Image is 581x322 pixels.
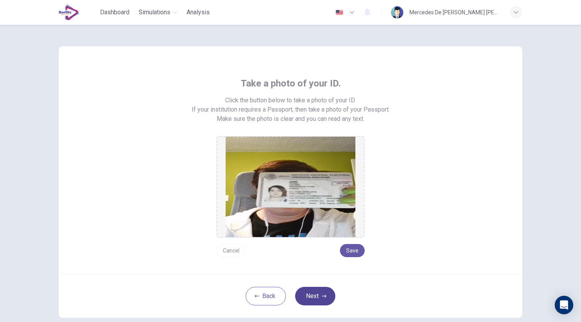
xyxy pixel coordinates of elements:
[100,8,129,17] span: Dashboard
[217,114,364,124] span: Make sure the photo is clear and you can read any text.
[246,287,286,305] button: Back
[295,287,335,305] button: Next
[187,8,210,17] span: Analysis
[139,8,170,17] span: Simulations
[409,8,501,17] div: Mercedes De [PERSON_NAME] [PERSON_NAME]
[97,5,133,19] button: Dashboard
[226,137,355,237] img: preview screemshot
[59,5,79,20] img: EduSynch logo
[555,296,573,314] div: Open Intercom Messenger
[335,10,344,15] img: en
[241,77,341,90] span: Take a photo of your ID.
[183,5,213,19] button: Analysis
[340,244,365,257] button: Save
[59,5,97,20] a: EduSynch logo
[391,6,403,19] img: Profile picture
[216,244,246,257] button: Cancel
[192,96,390,114] span: Click the button below to take a photo of your ID. If your institution requires a Passport, then ...
[136,5,180,19] button: Simulations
